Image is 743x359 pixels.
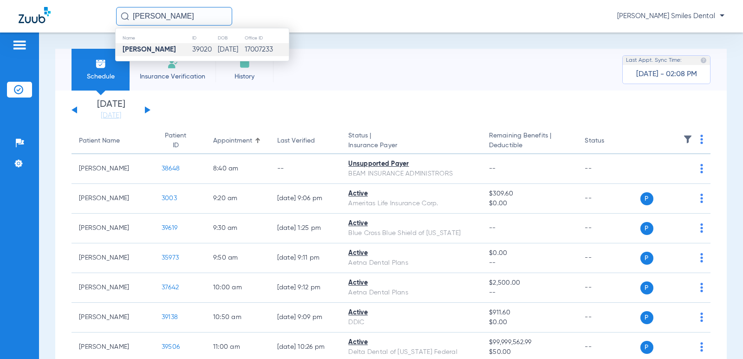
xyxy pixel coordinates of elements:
[348,219,474,228] div: Active
[348,288,474,298] div: Aetna Dental Plans
[489,288,570,298] span: --
[162,314,178,320] span: 39138
[162,131,198,150] div: Patient ID
[348,141,474,150] span: Insurance Payer
[222,72,267,81] span: History
[640,341,653,354] span: P
[489,338,570,347] span: $99,999,562.99
[206,184,270,214] td: 9:20 AM
[700,135,703,144] img: group-dot-blue.svg
[72,243,154,273] td: [PERSON_NAME]
[700,253,703,262] img: group-dot-blue.svg
[700,223,703,233] img: group-dot-blue.svg
[700,313,703,322] img: group-dot-blue.svg
[640,252,653,265] span: P
[162,165,180,172] span: 38648
[244,33,289,43] th: Office ID
[270,154,341,184] td: --
[489,347,570,357] span: $50.00
[206,303,270,333] td: 10:50 AM
[348,169,474,179] div: BEAM INSURANCE ADMINISTRORS
[217,43,244,56] td: [DATE]
[72,184,154,214] td: [PERSON_NAME]
[489,258,570,268] span: --
[489,308,570,318] span: $911.60
[162,195,177,202] span: 3003
[121,12,129,20] img: Search Icon
[489,248,570,258] span: $0.00
[206,243,270,273] td: 9:50 AM
[341,128,482,154] th: Status |
[270,214,341,243] td: [DATE] 1:25 PM
[83,100,139,120] li: [DATE]
[348,278,474,288] div: Active
[640,281,653,294] span: P
[700,57,707,64] img: last sync help info
[83,111,139,120] a: [DATE]
[348,228,474,238] div: Blue Cross Blue Shield of [US_STATE]
[636,70,697,79] span: [DATE] - 02:08 PM
[192,33,217,43] th: ID
[348,347,474,357] div: Delta Dental of [US_STATE] Federal
[640,311,653,324] span: P
[95,58,106,69] img: Schedule
[489,189,570,199] span: $309.60
[577,303,640,333] td: --
[348,189,474,199] div: Active
[489,278,570,288] span: $2,500.00
[482,128,577,154] th: Remaining Benefits |
[217,33,244,43] th: DOB
[683,135,692,144] img: filter.svg
[123,46,176,53] strong: [PERSON_NAME]
[577,128,640,154] th: Status
[277,136,334,146] div: Last Verified
[206,154,270,184] td: 8:40 AM
[489,318,570,327] span: $0.00
[577,243,640,273] td: --
[489,225,496,231] span: --
[348,318,474,327] div: DDIC
[489,141,570,150] span: Deductible
[626,56,682,65] span: Last Appt. Sync Time:
[348,199,474,209] div: Ameritas Life Insurance Corp.
[270,273,341,303] td: [DATE] 9:12 PM
[72,154,154,184] td: [PERSON_NAME]
[239,58,250,69] img: History
[348,338,474,347] div: Active
[206,214,270,243] td: 9:30 AM
[116,33,192,43] th: Name
[167,58,178,69] img: Manual Insurance Verification
[348,248,474,258] div: Active
[162,255,179,261] span: 35973
[116,7,232,26] input: Search for patients
[277,136,315,146] div: Last Verified
[348,258,474,268] div: Aetna Dental Plans
[206,273,270,303] td: 10:00 AM
[577,273,640,303] td: --
[12,39,27,51] img: hamburger-icon
[700,283,703,292] img: group-dot-blue.svg
[640,192,653,205] span: P
[72,303,154,333] td: [PERSON_NAME]
[162,284,179,291] span: 37642
[137,72,209,81] span: Insurance Verification
[192,43,217,56] td: 39020
[270,243,341,273] td: [DATE] 9:11 PM
[489,199,570,209] span: $0.00
[162,131,190,150] div: Patient ID
[270,303,341,333] td: [DATE] 9:09 PM
[72,214,154,243] td: [PERSON_NAME]
[700,164,703,173] img: group-dot-blue.svg
[79,136,120,146] div: Patient Name
[640,222,653,235] span: P
[79,136,147,146] div: Patient Name
[577,154,640,184] td: --
[489,165,496,172] span: --
[213,136,252,146] div: Appointment
[697,314,743,359] iframe: Chat Widget
[348,308,474,318] div: Active
[162,225,177,231] span: 39619
[577,184,640,214] td: --
[72,273,154,303] td: [PERSON_NAME]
